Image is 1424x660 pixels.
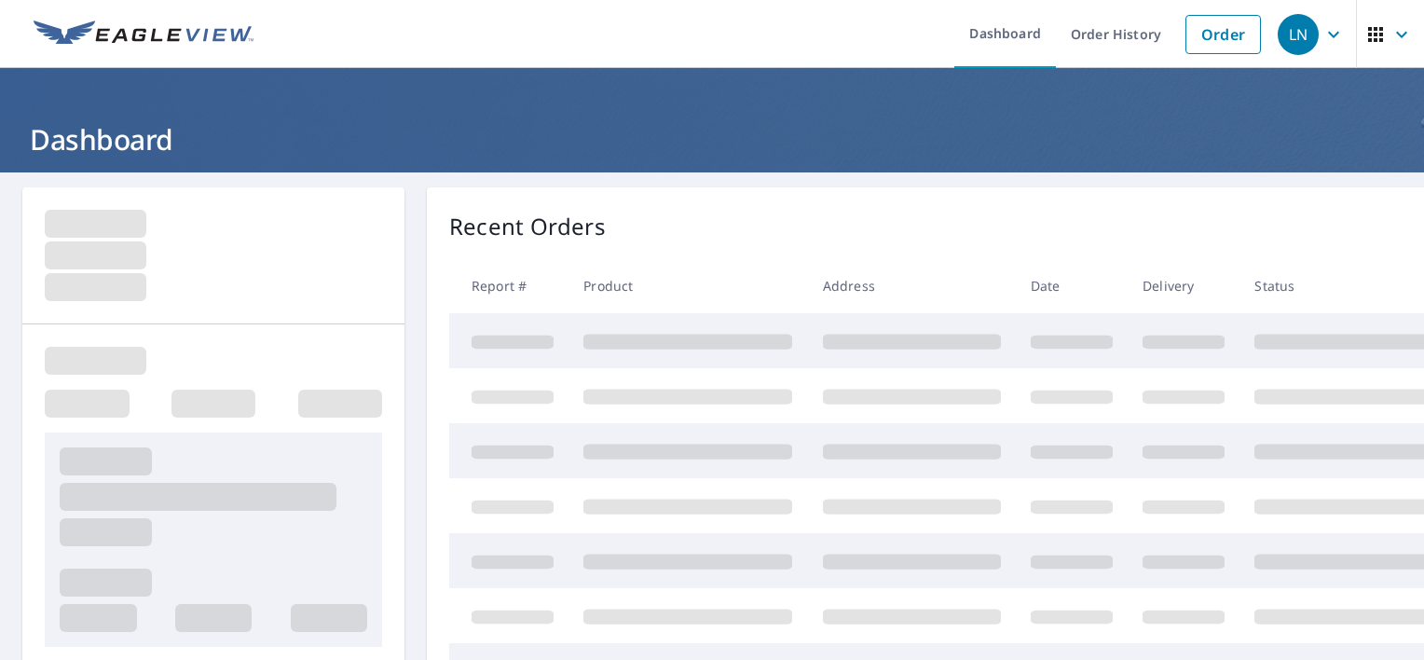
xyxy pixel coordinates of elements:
[449,210,606,243] p: Recent Orders
[1278,14,1319,55] div: LN
[449,258,568,313] th: Report #
[1128,258,1239,313] th: Delivery
[22,120,1402,158] h1: Dashboard
[808,258,1016,313] th: Address
[34,21,253,48] img: EV Logo
[1016,258,1128,313] th: Date
[1185,15,1261,54] a: Order
[568,258,807,313] th: Product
